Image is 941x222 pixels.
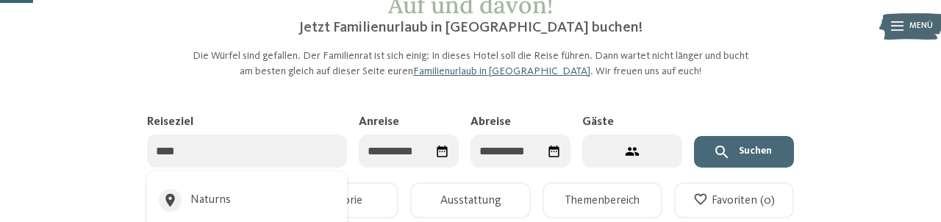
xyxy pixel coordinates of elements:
button: Ausstattung [410,182,530,218]
svg: Ort [159,189,182,212]
div: Datum auswählen [542,139,566,163]
div: Naturns [190,192,231,208]
a: Familienurlaub in [GEOGRAPHIC_DATA] [413,66,590,76]
p: Die Würfel sind gefallen. Der Familienrat ist sich einig: In dieses Hotel soll die Reise führen. ... [191,49,750,78]
button: Favoriten (0) [674,182,794,218]
span: Jetzt Familienurlaub in [GEOGRAPHIC_DATA] buchen! [299,21,643,35]
button: Suchen [694,136,794,168]
span: Gäste [582,116,614,128]
div: Datum auswählen [430,139,454,163]
button: 2 Gäste – 1 Zimmer [582,135,682,168]
span: Reiseziel [147,116,193,128]
span: Abreise [470,116,511,128]
span: Anreise [359,116,399,128]
button: Themenbereich [543,182,662,218]
svg: 2 Gäste – 1 Zimmer [625,144,640,160]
